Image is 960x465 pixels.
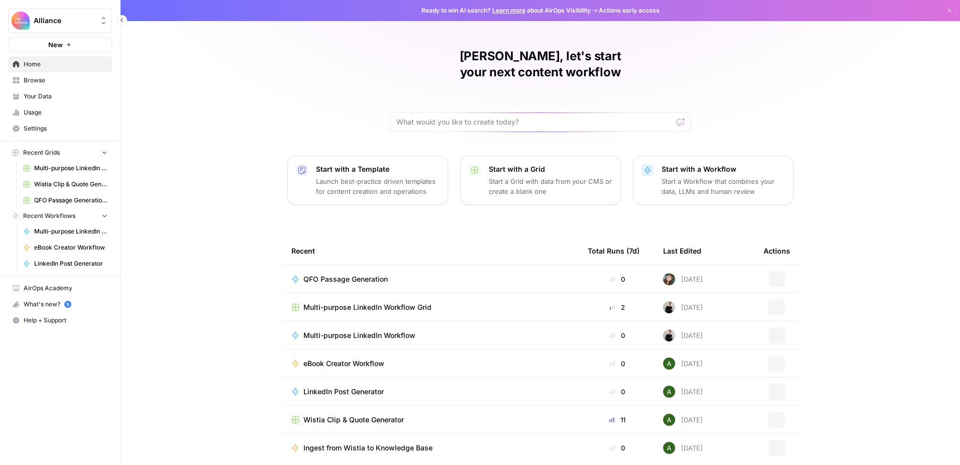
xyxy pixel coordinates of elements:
[24,124,108,133] span: Settings
[8,8,112,33] button: Workspace: Alliance
[303,387,384,397] span: LinkedIn Post Generator
[291,359,572,369] a: eBook Creator Workflow
[34,164,108,173] span: Multi-purpose LinkedIn Workflow Grid
[663,386,703,398] div: [DATE]
[9,297,112,312] div: What's new?
[588,387,647,397] div: 0
[8,56,112,72] a: Home
[316,164,440,174] p: Start with a Template
[663,358,675,370] img: d65nc20463hou62czyfowuui0u3g
[489,164,612,174] p: Start with a Grid
[24,316,108,325] span: Help + Support
[663,301,703,313] div: [DATE]
[303,359,384,369] span: eBook Creator Workflow
[34,259,108,268] span: LinkedIn Post Generator
[588,415,647,425] div: 11
[588,330,647,340] div: 0
[316,176,440,196] p: Launch best-practice driven templates for content creation and operations
[19,256,112,272] a: LinkedIn Post Generator
[291,302,572,312] a: Multi-purpose LinkedIn Workflow Grid
[48,40,63,50] span: New
[34,16,94,26] span: Alliance
[396,117,673,127] input: What would you like to create today?
[663,442,675,454] img: d65nc20463hou62czyfowuui0u3g
[66,302,69,307] text: 5
[19,223,112,240] a: Multi-purpose LinkedIn Workflow
[8,312,112,328] button: Help + Support
[19,160,112,176] a: Multi-purpose LinkedIn Workflow Grid
[663,273,703,285] div: [DATE]
[663,301,675,313] img: rzyuksnmva7rad5cmpd7k6b2ndco
[303,274,388,284] span: QFO Passage Generation
[291,387,572,397] a: LinkedIn Post Generator
[19,192,112,208] a: QFO Passage Generation Grid (CSC)
[24,284,108,293] span: AirOps Academy
[303,302,432,312] span: Multi-purpose LinkedIn Workflow Grid
[8,104,112,121] a: Usage
[460,156,621,205] button: Start with a GridStart a Grid with data from your CMS or create a blank one
[24,76,108,85] span: Browse
[8,296,112,312] button: What's new? 5
[492,7,525,14] a: Learn more
[588,237,639,265] div: Total Runs (7d)
[8,280,112,296] a: AirOps Academy
[34,243,108,252] span: eBook Creator Workflow
[588,302,647,312] div: 2
[303,415,404,425] span: Wistia Clip & Quote Generator
[588,443,647,453] div: 0
[764,237,790,265] div: Actions
[34,180,108,189] span: Wistia Clip & Quote Generator
[663,329,703,341] div: [DATE]
[303,443,433,453] span: Ingest from Wistia to Knowledge Base
[24,60,108,69] span: Home
[8,121,112,137] a: Settings
[12,12,30,30] img: Alliance Logo
[588,359,647,369] div: 0
[421,6,591,15] span: Ready to win AI search? about AirOps Visibility
[64,301,71,308] a: 5
[599,6,660,15] span: Actions early access
[662,164,785,174] p: Start with a Workflow
[291,237,572,265] div: Recent
[663,414,675,426] img: d65nc20463hou62czyfowuui0u3g
[8,88,112,104] a: Your Data
[8,72,112,88] a: Browse
[19,240,112,256] a: eBook Creator Workflow
[24,92,108,101] span: Your Data
[291,330,572,340] a: Multi-purpose LinkedIn Workflow
[8,208,112,223] button: Recent Workflows
[663,358,703,370] div: [DATE]
[23,148,60,157] span: Recent Grids
[662,176,785,196] p: Start a Workflow that combines your data, LLMs and human review
[663,329,675,341] img: rzyuksnmva7rad5cmpd7k6b2ndco
[291,443,572,453] a: Ingest from Wistia to Knowledge Base
[633,156,794,205] button: Start with a WorkflowStart a Workflow that combines your data, LLMs and human review
[489,176,612,196] p: Start a Grid with data from your CMS or create a blank one
[291,415,572,425] a: Wistia Clip & Quote Generator
[303,330,415,340] span: Multi-purpose LinkedIn Workflow
[8,145,112,160] button: Recent Grids
[19,176,112,192] a: Wistia Clip & Quote Generator
[390,48,691,80] h1: [PERSON_NAME], let's start your next content workflow
[663,386,675,398] img: d65nc20463hou62czyfowuui0u3g
[663,442,703,454] div: [DATE]
[291,274,572,284] a: QFO Passage Generation
[287,156,448,205] button: Start with a TemplateLaunch best-practice driven templates for content creation and operations
[34,227,108,236] span: Multi-purpose LinkedIn Workflow
[663,414,703,426] div: [DATE]
[663,273,675,285] img: auytl9ei5tcnqodk4shm8exxpdku
[34,196,108,205] span: QFO Passage Generation Grid (CSC)
[23,211,75,220] span: Recent Workflows
[8,37,112,52] button: New
[663,237,701,265] div: Last Edited
[588,274,647,284] div: 0
[24,108,108,117] span: Usage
